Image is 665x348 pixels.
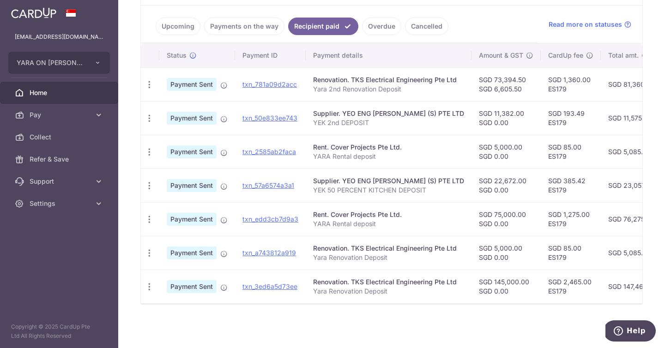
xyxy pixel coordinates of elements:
[601,270,665,303] td: SGD 147,465.00
[313,287,464,296] p: Yara Renovation Deposit
[549,20,622,29] span: Read more on statuses
[30,110,91,120] span: Pay
[472,135,541,168] td: SGD 5,000.00 SGD 0.00
[313,219,464,228] p: YARA Rental deposit
[167,246,217,259] span: Payment Sent
[313,253,464,262] p: Yara Renovation Deposit
[167,51,187,60] span: Status
[167,179,217,192] span: Payment Sent
[235,43,306,67] th: Payment ID
[605,320,656,343] iframe: Opens a widget where you can find more information
[242,181,294,189] a: txn_57a6574a3a1
[541,135,601,168] td: SGD 85.00 ES179
[242,249,296,257] a: txn_a743812a919
[30,155,91,164] span: Refer & Save
[306,43,472,67] th: Payment details
[472,168,541,202] td: SGD 22,672.00 SGD 0.00
[313,118,464,127] p: YEK 2nd DEPOSIT
[601,168,665,202] td: SGD 23,057.42
[288,18,358,35] a: Recipient paid
[167,78,217,91] span: Payment Sent
[313,277,464,287] div: Renovation. TKS Electrical Engineering Pte Ltd
[313,109,464,118] div: Supplier. YEO ENG [PERSON_NAME] (S) PTE LTD
[167,145,217,158] span: Payment Sent
[30,199,91,208] span: Settings
[313,176,464,186] div: Supplier. YEO ENG [PERSON_NAME] (S) PTE LTD
[313,244,464,253] div: Renovation. TKS Electrical Engineering Pte Ltd
[541,202,601,236] td: SGD 1,275.00 ES179
[30,132,91,142] span: Collect
[608,51,639,60] span: Total amt.
[313,75,464,84] div: Renovation. TKS Electrical Engineering Pte Ltd
[601,202,665,236] td: SGD 76,275.00
[11,7,56,18] img: CardUp
[479,51,523,60] span: Amount & GST
[30,177,91,186] span: Support
[242,80,297,88] a: txn_781a09d2acc
[541,67,601,101] td: SGD 1,360.00 ES179
[472,236,541,270] td: SGD 5,000.00 SGD 0.00
[601,135,665,168] td: SGD 5,085.00
[472,67,541,101] td: SGD 73,394.50 SGD 6,605.50
[472,270,541,303] td: SGD 145,000.00 SGD 0.00
[472,202,541,236] td: SGD 75,000.00 SGD 0.00
[472,101,541,135] td: SGD 11,382.00 SGD 0.00
[313,152,464,161] p: YARA Rental deposit
[313,210,464,219] div: Rent. Cover Projects Pte Ltd.
[601,67,665,101] td: SGD 81,360.00
[313,143,464,152] div: Rent. Cover Projects Pte Ltd.
[167,213,217,226] span: Payment Sent
[242,282,297,290] a: txn_3ed6a5d73ee
[17,58,85,67] span: YARA ON [PERSON_NAME] PTE. LTD.
[601,101,665,135] td: SGD 11,575.49
[8,52,110,74] button: YARA ON [PERSON_NAME] PTE. LTD.
[405,18,448,35] a: Cancelled
[362,18,401,35] a: Overdue
[313,84,464,94] p: Yara 2nd Renovation Deposit
[313,186,464,195] p: YEK 50 PERCENT KITCHEN DEPOSIT
[156,18,200,35] a: Upcoming
[242,148,296,156] a: txn_2585ab2faca
[167,112,217,125] span: Payment Sent
[541,168,601,202] td: SGD 385.42 ES179
[541,236,601,270] td: SGD 85.00 ES179
[541,270,601,303] td: SGD 2,465.00 ES179
[541,101,601,135] td: SGD 193.49 ES179
[601,236,665,270] td: SGD 5,085.00
[548,51,583,60] span: CardUp fee
[242,215,298,223] a: txn_edd3cb7d9a3
[549,20,631,29] a: Read more on statuses
[242,114,297,122] a: txn_50e833ee743
[167,280,217,293] span: Payment Sent
[204,18,284,35] a: Payments on the way
[30,88,91,97] span: Home
[15,32,103,42] p: [EMAIL_ADDRESS][DOMAIN_NAME]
